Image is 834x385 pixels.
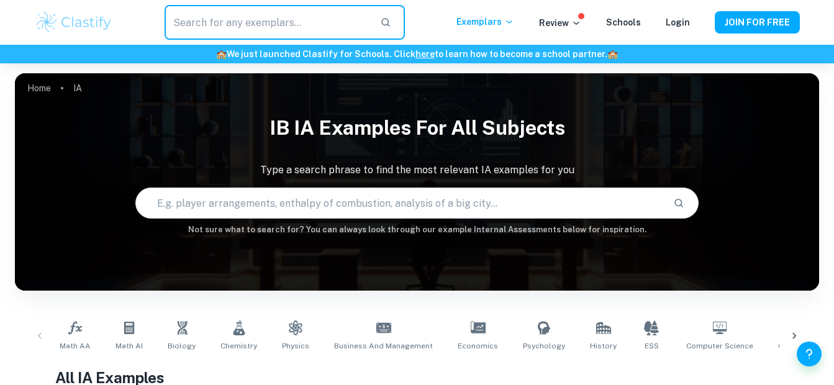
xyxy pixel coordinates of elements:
h6: We just launched Clastify for Schools. Click to learn how to become a school partner. [2,47,832,61]
span: Geography [778,340,818,351]
span: History [590,340,617,351]
input: Search for any exemplars... [165,5,369,40]
span: Psychology [523,340,565,351]
span: Math AI [116,340,143,351]
input: E.g. player arrangements, enthalpy of combustion, analysis of a big city... [136,186,663,220]
span: ESS [645,340,659,351]
span: Biology [168,340,196,351]
span: Physics [282,340,309,351]
img: Clastify logo [35,10,114,35]
p: Exemplars [456,15,514,29]
button: JOIN FOR FREE [715,11,800,34]
h1: IB IA examples for all subjects [15,108,819,148]
span: Math AA [60,340,91,351]
button: Help and Feedback [797,342,822,366]
p: Review [539,16,581,30]
a: Login [666,17,690,27]
a: Schools [606,17,641,27]
span: Economics [458,340,498,351]
a: Home [27,79,51,97]
span: Computer Science [686,340,753,351]
span: 🏫 [216,49,227,59]
span: Chemistry [220,340,257,351]
span: Business and Management [334,340,433,351]
a: here [415,49,435,59]
p: IA [73,81,82,95]
button: Search [668,192,689,214]
p: Type a search phrase to find the most relevant IA examples for you [15,163,819,178]
span: 🏫 [607,49,618,59]
h6: Not sure what to search for? You can always look through our example Internal Assessments below f... [15,224,819,236]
